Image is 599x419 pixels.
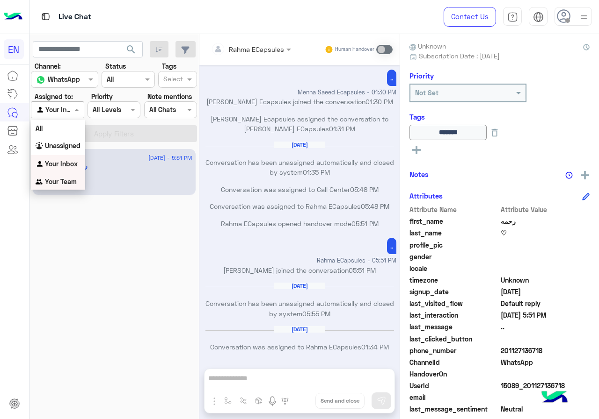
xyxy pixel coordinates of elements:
img: INBOX.AGENTFILTER.UNASSIGNED [36,142,45,151]
h6: Attributes [409,192,443,200]
span: last_visited_flow [409,298,499,308]
span: Attribute Name [409,205,499,214]
img: Logo [4,7,22,27]
button: Send and close [315,393,365,409]
span: null [501,252,590,262]
a: Contact Us [444,7,496,27]
p: 23/4/2025, 5:51 PM [387,238,396,254]
span: Attribute Value [501,205,590,214]
span: 01:31 PM [329,125,355,133]
img: tab [533,12,544,22]
span: null [501,369,590,379]
span: 01:34 PM [361,343,389,351]
img: profile [578,11,590,23]
h6: Notes [409,170,429,178]
span: [DATE] - 5:51 PM [148,154,192,162]
span: Rahma ECapsules - 05:51 PM [317,256,396,265]
p: Rahma ECapsules opened handover mode [203,219,396,228]
span: ChannelId [409,357,499,367]
h6: [DATE] [274,142,325,148]
h6: [DATE] [274,283,325,289]
h6: [DATE] [274,326,325,333]
span: last_name [409,228,499,238]
p: Conversation has been unassigned automatically and closed by system [203,157,396,178]
img: add [581,171,589,179]
span: Unknown [501,275,590,285]
label: Assigned to: [35,92,73,101]
span: 201127136718 [501,346,590,355]
label: Channel: [35,61,61,71]
span: 05:51 PM [349,266,376,274]
span: gender [409,252,499,262]
span: 0 [501,404,590,414]
span: null [501,392,590,402]
img: INBOX.AGENTFILTER.YOURTEAM [36,178,45,187]
span: ♡ [501,228,590,238]
img: tab [40,11,51,22]
span: 05:51 PM [351,220,379,227]
span: null [501,334,590,344]
span: 05:55 PM [302,310,330,318]
span: phone_number [409,346,499,355]
ng-dropdown-panel: Options list [31,120,85,190]
label: Status [105,61,126,71]
span: 15089_201127136718 [501,381,590,391]
p: [PERSON_NAME] joined the conversation [203,265,396,275]
span: last_message_sentiment [409,404,499,414]
span: 01:35 PM [303,168,330,176]
span: last_interaction [409,310,499,320]
p: Conversation has been unassigned automatically and closed by system [203,298,396,319]
b: Your Inbox [45,160,78,168]
span: .. [501,322,590,332]
h6: Priority [409,71,434,80]
span: 2024-03-09T14:54:01.384Z [501,287,590,297]
p: Live Chat [58,11,91,23]
div: EN [4,39,24,59]
span: email [409,392,499,402]
b: All [36,124,43,132]
span: profile_pic [409,240,499,250]
b: Unassigned [45,142,80,149]
small: Human Handover [335,46,374,53]
span: Default reply [501,298,590,308]
img: INBOX.AGENTFILTER.YOURINBOX [36,160,45,169]
button: search [120,41,143,61]
span: first_name [409,216,499,226]
span: رحمه [501,216,590,226]
p: Conversation was assigned to Call Center [203,185,396,194]
span: signup_date [409,287,499,297]
a: tab [503,7,522,27]
span: Unknown [409,41,446,51]
p: [PERSON_NAME] Ecapsules joined the conversation [203,97,396,107]
span: search [125,44,137,55]
label: Note mentions [147,92,192,101]
img: tab [507,12,518,22]
p: [PERSON_NAME] Ecapsules assigned the conversation to [PERSON_NAME] ECapsules [203,114,396,134]
span: last_clicked_button [409,334,499,344]
h6: Tags [409,113,590,121]
span: Menna Saeed Ecapsules - 01:30 PM [298,88,396,97]
label: Tags [162,61,176,71]
span: HandoverOn [409,369,499,379]
span: last_message [409,322,499,332]
p: Conversation was assigned to Rahma ECapsules [203,201,396,211]
label: Priority [91,92,113,101]
span: 05:48 PM [350,185,379,193]
span: timezone [409,275,499,285]
span: UserId [409,381,499,391]
button: Apply Filters [31,125,197,142]
img: hulul-logo.png [538,382,571,414]
span: 01:30 PM [365,98,393,106]
span: locale [409,263,499,273]
span: 2 [501,357,590,367]
p: Conversation was assigned to Rahma ECapsules [203,342,396,352]
span: null [501,263,590,273]
span: 2025-04-23T15:51:12.379Z [501,310,590,320]
span: 05:48 PM [361,202,389,210]
p: 22/4/2025, 1:30 PM [387,70,396,86]
span: Subscription Date : [DATE] [419,51,500,61]
div: Select [162,74,183,86]
b: Your Team [45,178,77,185]
img: notes [565,171,573,179]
